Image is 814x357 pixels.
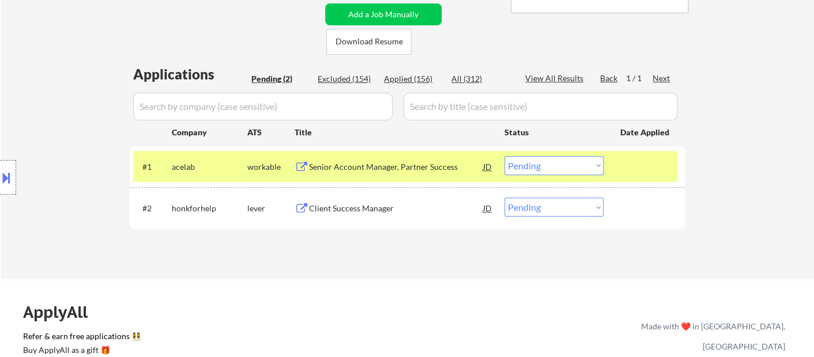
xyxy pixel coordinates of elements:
[133,67,247,81] div: Applications
[247,203,295,214] div: lever
[172,203,247,214] div: honkforhelp
[309,203,483,214] div: Client Success Manager
[482,198,493,218] div: JD
[626,73,653,84] div: 1 / 1
[309,161,483,173] div: Senior Account Manager, Partner Success
[384,73,442,85] div: Applied (156)
[133,93,393,120] input: Search by company (case sensitive)
[326,29,412,55] button: Download Resume
[653,73,671,84] div: Next
[318,73,375,85] div: Excluded (154)
[172,127,247,138] div: Company
[325,3,442,25] button: Add a Job Manually
[172,161,247,173] div: acelab
[23,332,400,344] a: Refer & earn free applications 👯‍♀️
[525,73,587,84] div: View All Results
[451,73,509,85] div: All (312)
[23,302,101,322] div: ApplyAll
[251,73,309,85] div: Pending (2)
[23,346,138,354] div: Buy ApplyAll as a gift 🎁
[600,73,619,84] div: Back
[636,316,785,356] div: Made with ❤️ in [GEOGRAPHIC_DATA], [GEOGRAPHIC_DATA]
[247,127,295,138] div: ATS
[482,156,493,177] div: JD
[504,121,604,142] div: Status
[295,127,493,138] div: Title
[404,93,677,120] input: Search by title (case sensitive)
[247,161,295,173] div: workable
[620,127,671,138] div: Date Applied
